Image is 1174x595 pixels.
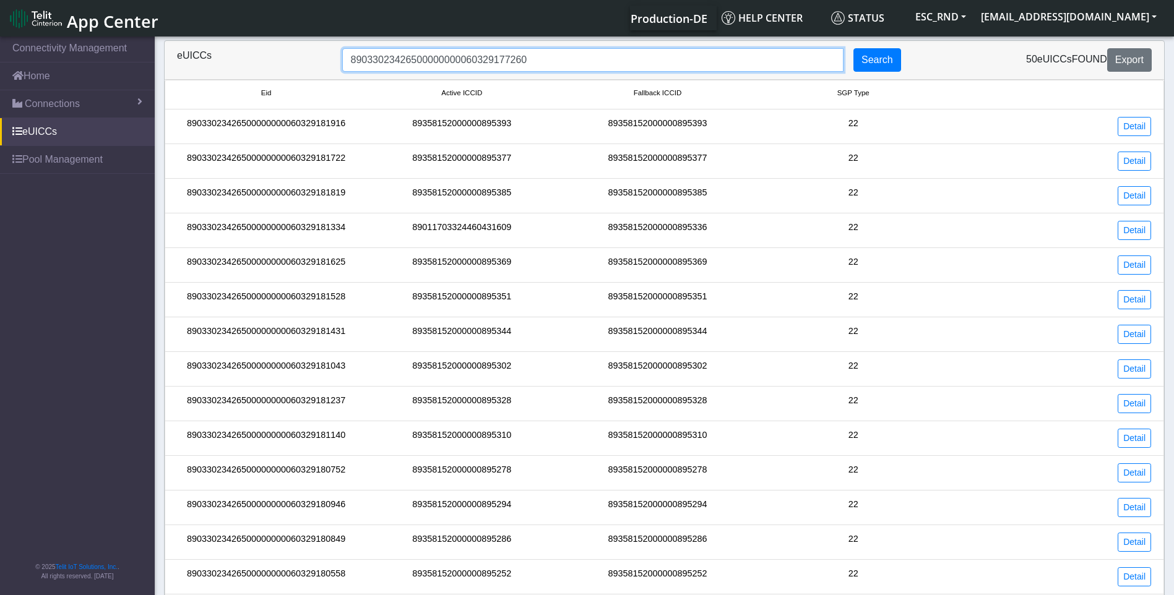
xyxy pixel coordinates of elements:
[756,325,951,344] div: 22
[973,6,1164,28] button: [EMAIL_ADDRESS][DOMAIN_NAME]
[168,255,364,275] div: 89033023426500000000060329181625
[837,88,870,98] span: SGP Type
[1118,533,1151,552] a: Detail
[364,325,559,344] div: 89358152000000895344
[168,221,364,240] div: 89033023426500000000060329181334
[559,567,755,586] div: 89358152000000895252
[559,117,755,136] div: 89358152000000895393
[1118,152,1151,171] a: Detail
[1118,255,1151,275] a: Detail
[168,429,364,448] div: 89033023426500000000060329181140
[364,290,559,309] div: 89358152000000895351
[1118,463,1151,482] a: Detail
[364,498,559,517] div: 89358152000000895294
[722,11,803,25] span: Help center
[831,11,845,25] img: status.svg
[168,394,364,413] div: 89033023426500000000060329181237
[364,152,559,171] div: 89358152000000895377
[756,498,951,517] div: 22
[168,48,333,72] div: eUICCs
[10,5,157,32] a: App Center
[168,152,364,171] div: 89033023426500000000060329181722
[364,117,559,136] div: 89358152000000895393
[559,290,755,309] div: 89358152000000895351
[1118,290,1151,309] a: Detail
[168,325,364,344] div: 89033023426500000000060329181431
[559,533,755,552] div: 89358152000000895286
[1118,567,1151,586] a: Detail
[756,463,951,482] div: 22
[756,533,951,552] div: 22
[826,6,908,30] a: Status
[364,255,559,275] div: 89358152000000895369
[1118,498,1151,517] a: Detail
[1118,117,1151,136] a: Detail
[756,394,951,413] div: 22
[261,88,272,98] span: Eid
[364,359,559,379] div: 89358152000000895302
[168,117,364,136] div: 89033023426500000000060329181916
[1118,221,1151,240] a: Detail
[559,325,755,344] div: 89358152000000895344
[908,6,973,28] button: ESC_RND
[630,6,707,30] a: Your current platform instance
[756,117,951,136] div: 22
[25,96,80,111] span: Connections
[1118,186,1151,205] a: Detail
[1118,394,1151,413] a: Detail
[168,290,364,309] div: 89033023426500000000060329181528
[168,567,364,586] div: 89033023426500000000060329180558
[168,498,364,517] div: 89033023426500000000060329180946
[1118,429,1151,448] a: Detail
[364,394,559,413] div: 89358152000000895328
[717,6,826,30] a: Help center
[559,463,755,482] div: 89358152000000895278
[1037,54,1072,64] span: eUICCs
[559,498,755,517] div: 89358152000000895294
[342,48,844,72] input: Search...
[756,359,951,379] div: 22
[364,533,559,552] div: 89358152000000895286
[634,88,681,98] span: Fallback ICCID
[853,48,901,72] button: Search
[722,11,735,25] img: knowledge.svg
[364,429,559,448] div: 89358152000000895310
[559,359,755,379] div: 89358152000000895302
[756,186,951,205] div: 22
[1026,54,1037,64] span: 50
[168,463,364,482] div: 89033023426500000000060329180752
[441,88,482,98] span: Active ICCID
[364,221,559,240] div: 89011703324460431609
[1115,54,1144,65] span: Export
[831,11,884,25] span: Status
[756,255,951,275] div: 22
[364,186,559,205] div: 89358152000000895385
[67,10,158,33] span: App Center
[559,394,755,413] div: 89358152000000895328
[1118,325,1151,344] a: Detail
[559,255,755,275] div: 89358152000000895369
[756,290,951,309] div: 22
[631,11,707,26] span: Production-DE
[168,186,364,205] div: 89033023426500000000060329181819
[56,563,118,570] a: Telit IoT Solutions, Inc.
[756,152,951,171] div: 22
[168,533,364,552] div: 89033023426500000000060329180849
[756,429,951,448] div: 22
[364,463,559,482] div: 89358152000000895278
[1072,54,1107,64] span: found
[559,221,755,240] div: 89358152000000895336
[1107,48,1152,72] button: Export
[1118,359,1151,379] a: Detail
[756,567,951,586] div: 22
[168,359,364,379] div: 89033023426500000000060329181043
[756,221,951,240] div: 22
[10,9,62,28] img: logo-telit-cinterion-gw-new.png
[559,186,755,205] div: 89358152000000895385
[559,429,755,448] div: 89358152000000895310
[364,567,559,586] div: 89358152000000895252
[559,152,755,171] div: 89358152000000895377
